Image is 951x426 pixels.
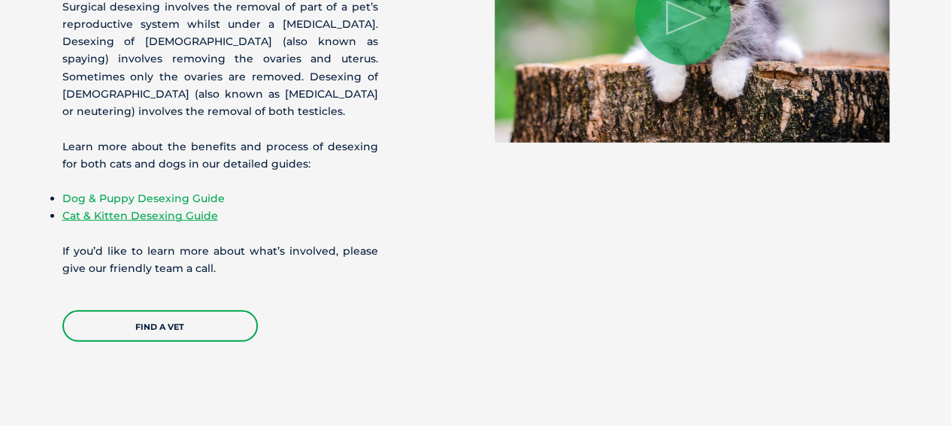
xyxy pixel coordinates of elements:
[62,138,378,173] p: Learn more about the benefits and process of desexing for both cats and dogs in our detailed guides:
[62,209,218,222] a: Cat & Kitten Desexing Guide
[62,310,258,342] a: Find a Vet
[62,243,378,277] p: If you’d like to learn more about what’s involved, please give our friendly team a call.
[62,192,225,205] a: Dog & Puppy Desexing Guide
